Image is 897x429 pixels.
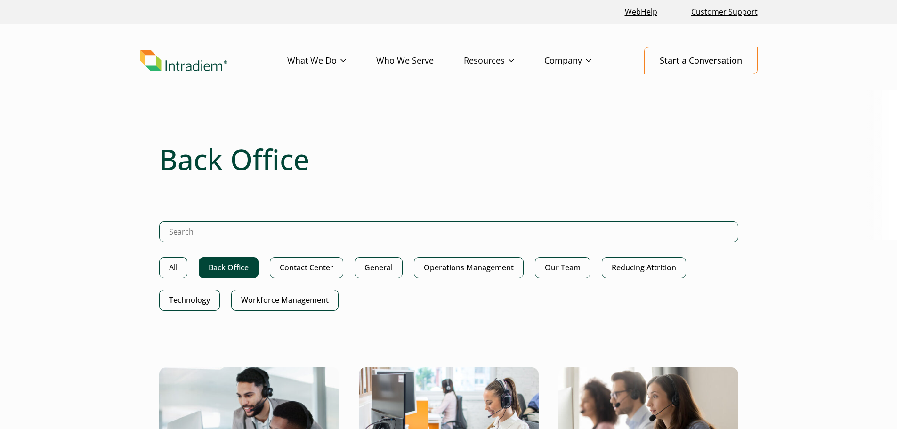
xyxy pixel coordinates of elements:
[414,257,524,278] a: Operations Management
[621,2,661,22] a: Link opens in a new window
[355,257,403,278] a: General
[376,47,464,74] a: Who We Serve
[140,50,227,72] img: Intradiem
[287,47,376,74] a: What We Do
[602,257,686,278] a: Reducing Attrition
[159,290,220,311] a: Technology
[159,257,187,278] a: All
[159,221,738,242] input: Search
[159,221,738,257] form: Search Intradiem
[544,47,622,74] a: Company
[644,47,758,74] a: Start a Conversation
[270,257,343,278] a: Contact Center
[199,257,259,278] a: Back Office
[535,257,590,278] a: Our Team
[687,2,761,22] a: Customer Support
[159,142,738,176] h1: Back Office
[140,50,287,72] a: Link to homepage of Intradiem
[464,47,544,74] a: Resources
[231,290,339,311] a: Workforce Management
